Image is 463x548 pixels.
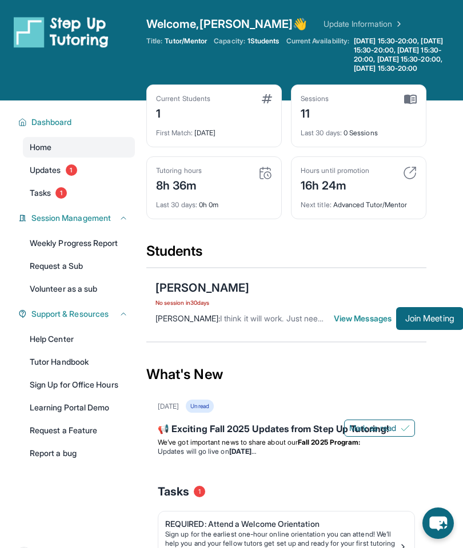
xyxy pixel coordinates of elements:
[301,166,369,175] div: Hours until promotion
[158,438,298,446] span: We’ve got important news to share about our
[156,175,202,194] div: 8h 36m
[301,128,342,137] span: Last 30 days :
[286,37,349,73] span: Current Availability:
[301,103,329,122] div: 11
[31,308,109,320] span: Support & Resources
[146,37,162,46] span: Title:
[186,400,213,413] div: Unread
[262,94,272,103] img: card
[156,194,272,209] div: 0h 0m
[298,438,360,446] strong: Fall 2025 Program:
[55,187,67,199] span: 1
[220,313,390,323] span: I think it will work. Just need another 5 minutes
[23,374,135,395] a: Sign Up for Office Hours
[23,183,135,203] a: Tasks1
[229,447,256,456] strong: [DATE]
[155,280,249,296] div: [PERSON_NAME]
[156,94,210,103] div: Current Students
[30,142,51,153] span: Home
[155,313,220,323] span: [PERSON_NAME] :
[23,443,135,464] a: Report a bug
[27,116,128,128] button: Dashboard
[155,298,249,307] span: No session in 30 days
[146,349,426,400] div: What's New
[301,122,417,138] div: 0 Sessions
[23,256,135,276] a: Request a Sub
[404,94,417,104] img: card
[23,329,135,349] a: Help Center
[158,422,415,438] div: 📢 Exciting Fall 2025 Updates from Step Up Tutoring!
[301,94,329,103] div: Sessions
[158,483,189,499] span: Tasks
[401,424,410,433] img: Mark as read
[66,164,77,176] span: 1
[324,18,404,30] a: Update Information
[27,308,128,320] button: Support & Resources
[23,160,135,180] a: Updates1
[23,279,135,299] a: Volunteer as a sub
[349,422,396,434] span: Mark as read
[31,212,111,224] span: Session Management
[214,37,245,46] span: Capacity:
[403,166,417,180] img: card
[405,315,454,322] span: Join Meeting
[23,137,135,158] a: Home
[156,103,210,122] div: 1
[344,420,415,437] button: Mark as read
[156,166,202,175] div: Tutoring hours
[14,16,109,48] img: logo
[30,164,61,176] span: Updates
[301,200,332,209] span: Next title :
[156,200,197,209] span: Last 30 days :
[156,128,193,137] span: First Match :
[248,37,280,46] span: 1 Students
[23,233,135,253] a: Weekly Progress Report
[165,37,207,46] span: Tutor/Mentor
[392,18,404,30] img: Chevron Right
[31,116,72,128] span: Dashboard
[301,194,417,209] div: Advanced Tutor/Mentor
[422,507,454,539] button: chat-button
[194,486,205,497] span: 1
[354,37,461,73] span: [DATE] 15:30-20:00, [DATE] 15:30-20:00, [DATE] 15:30-20:00, [DATE] 15:30-20:00, [DATE] 15:30-20:00
[23,352,135,372] a: Tutor Handbook
[334,313,396,324] span: View Messages
[27,212,128,224] button: Session Management
[158,402,179,411] div: [DATE]
[146,16,308,32] span: Welcome, [PERSON_NAME] 👋
[158,447,415,456] li: Updates will go live on
[301,175,369,194] div: 16h 24m
[352,37,463,73] a: [DATE] 15:30-20:00, [DATE] 15:30-20:00, [DATE] 15:30-20:00, [DATE] 15:30-20:00, [DATE] 15:30-20:00
[146,242,426,267] div: Students
[23,420,135,441] a: Request a Feature
[156,122,272,138] div: [DATE]
[165,518,398,530] div: REQUIRED: Attend a Welcome Orientation
[23,397,135,418] a: Learning Portal Demo
[30,187,51,199] span: Tasks
[258,166,272,180] img: card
